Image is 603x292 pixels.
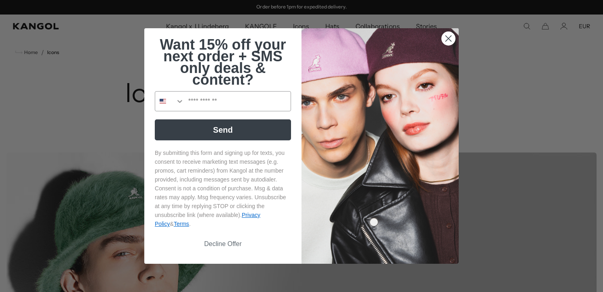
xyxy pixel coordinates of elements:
[184,92,291,111] input: Phone Number
[155,119,291,140] button: Send
[160,98,166,104] img: United States
[441,31,455,46] button: Close dialog
[155,148,291,228] p: By submitting this form and signing up for texts, you consent to receive marketing text messages ...
[301,28,459,264] img: 4fd34567-b031-494e-b820-426212470989.jpeg
[160,36,286,88] span: Want 15% off your next order + SMS only deals & content?
[174,221,189,227] a: Terms
[155,236,291,252] button: Decline Offer
[155,92,184,111] button: Search Countries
